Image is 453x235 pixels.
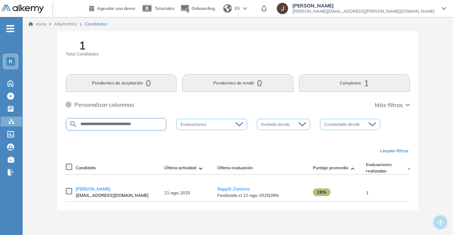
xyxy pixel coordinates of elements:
span: Puntaje promedio [313,165,348,171]
span: 28% [313,188,331,196]
span: 1 [366,190,368,195]
button: Onboarding [180,1,215,16]
span: Total Candidatos [66,51,99,57]
button: Más filtros [375,101,410,109]
span: 21-ago-2025 [164,190,190,195]
span: Más filtros [375,101,403,109]
span: Personalizar columnas [74,100,134,109]
i: - [6,28,14,29]
span: ES [235,5,240,12]
span: Candidatos [85,21,107,27]
button: Limpiar filtros [377,145,411,157]
span: Alkymetrics [54,21,77,27]
span: Última evaluación [217,165,253,171]
a: Agendar una demo [89,4,135,12]
a: [PERSON_NAME] [76,186,157,192]
button: Pendientes de rendir0 [182,74,293,92]
img: world [223,4,232,13]
img: SEARCH_ALT [69,120,78,129]
span: 1 [79,40,86,51]
span: Tutoriales [155,6,174,11]
span: [PERSON_NAME] [76,186,110,192]
img: arrow [243,7,247,10]
span: Candidato [76,165,96,171]
img: [missing "en.ARROW_ALT" translation] [351,168,355,170]
span: [PERSON_NAME] [292,3,435,8]
span: Onboarding [191,6,215,11]
span: Última actividad [164,165,196,171]
span: R [9,59,12,64]
span: Finalizado el 21-ago-2025 | 28% [217,192,306,199]
img: [missing "en.ARROW_ALT" translation] [199,168,202,170]
span: Agendar una demo [97,6,135,11]
span: [PERSON_NAME][EMAIL_ADDRESS][PERSON_NAME][DOMAIN_NAME] [292,8,435,14]
span: [EMAIL_ADDRESS][DOMAIN_NAME] [76,192,157,199]
button: Personalizar columnas [66,100,134,109]
button: Pendientes de aceptación0 [66,74,177,92]
img: Logo [1,5,44,13]
button: Completos1 [299,74,410,92]
a: RappiX_Farmers [217,186,250,192]
a: Inicio [28,21,46,27]
img: [missing "en.ARROW_ALT" translation] [408,168,412,170]
span: Evaluaciones realizadas [366,161,406,174]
